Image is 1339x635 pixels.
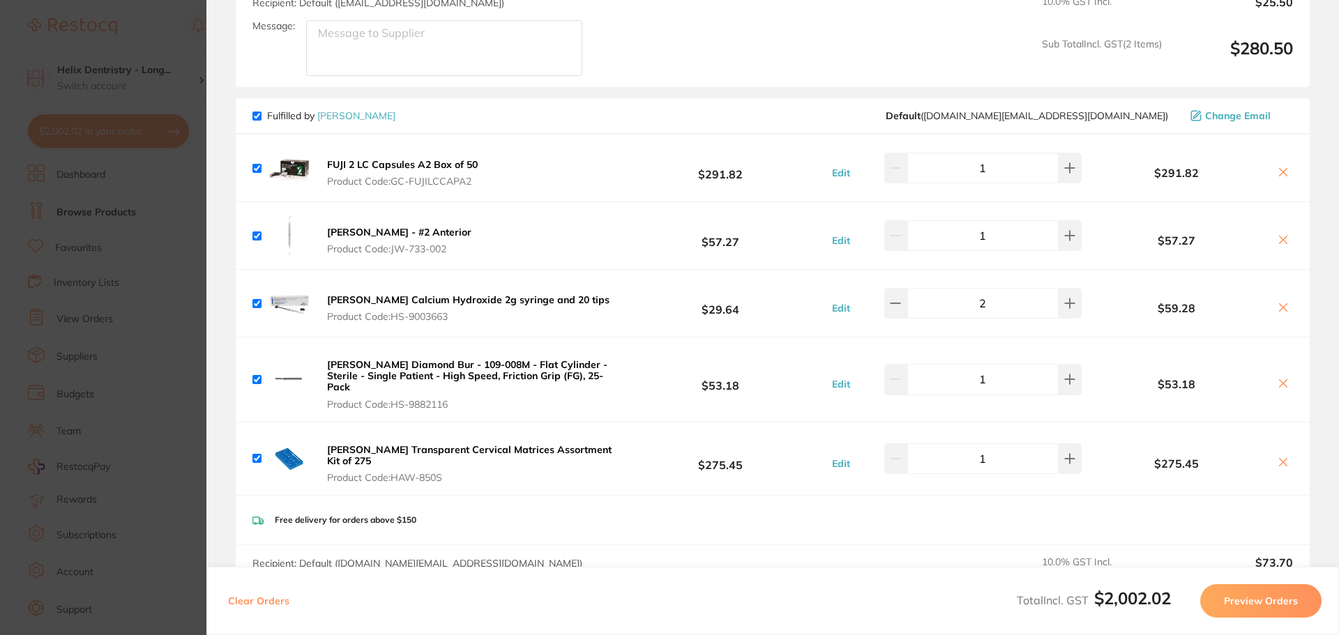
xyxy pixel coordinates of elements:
[267,436,312,481] img: bWdrMXRzYg
[1200,584,1322,618] button: Preview Orders
[1205,110,1271,121] span: Change Email
[616,367,824,392] b: $53.18
[224,584,294,618] button: Clear Orders
[828,457,854,470] button: Edit
[616,223,824,249] b: $57.27
[327,443,612,467] b: [PERSON_NAME] Transparent Cervical Matrices Assortment Kit of 275
[1085,234,1268,247] b: $57.27
[1094,588,1171,609] b: $2,002.02
[323,158,482,188] button: FUJI 2 LC Capsules A2 Box of 50 Product Code:GC-FUJILCCAPA2
[1017,593,1171,607] span: Total Incl. GST
[828,234,854,247] button: Edit
[1085,378,1268,390] b: $53.18
[327,226,471,238] b: [PERSON_NAME] - #2 Anterior
[267,110,395,121] p: Fulfilled by
[267,146,312,190] img: OHlldmxzaQ
[327,158,478,171] b: FUJI 2 LC Capsules A2 Box of 50
[886,110,1168,121] span: customer.care@henryschein.com.au
[327,358,607,393] b: [PERSON_NAME] Diamond Bur - 109-008M - Flat Cylinder - Sterile - Single Patient - High Speed, Fri...
[828,378,854,390] button: Edit
[267,213,312,258] img: ejV1MG1kYg
[327,311,610,322] span: Product Code: HS-9003663
[327,243,471,254] span: Product Code: JW-733-002
[323,226,476,255] button: [PERSON_NAME] - #2 Anterior Product Code:JW-733-002
[252,557,582,569] span: Recipient: Default ( [DOMAIN_NAME][EMAIL_ADDRESS][DOMAIN_NAME] )
[828,167,854,179] button: Edit
[323,358,616,410] button: [PERSON_NAME] Diamond Bur - 109-008M - Flat Cylinder - Sterile - Single Patient - High Speed, Fri...
[1173,38,1293,77] output: $280.50
[327,293,610,306] b: [PERSON_NAME] Calcium Hydroxide 2g syringe and 20 tips
[1042,556,1162,587] span: 10.0 % GST Incl.
[1085,167,1268,179] b: $291.82
[252,20,295,32] label: Message:
[275,515,416,525] p: Free delivery for orders above $150
[267,281,312,326] img: cTlwaWZhZA
[886,109,921,122] b: Default
[323,293,614,323] button: [PERSON_NAME] Calcium Hydroxide 2g syringe and 20 tips Product Code:HS-9003663
[1085,457,1268,470] b: $275.45
[1085,302,1268,314] b: $59.28
[828,302,854,314] button: Edit
[616,155,824,181] b: $291.82
[1042,38,1162,77] span: Sub Total Incl. GST ( 2 Items)
[327,399,612,410] span: Product Code: HS-9882116
[616,445,824,471] b: $275.45
[327,176,478,187] span: Product Code: GC-FUJILCCAPA2
[327,472,612,483] span: Product Code: HAW-850S
[317,109,395,122] a: [PERSON_NAME]
[1173,556,1293,587] output: $73.70
[616,291,824,316] b: $29.64
[1186,109,1293,122] button: Change Email
[323,443,616,484] button: [PERSON_NAME] Transparent Cervical Matrices Assortment Kit of 275 Product Code:HAW-850S
[267,357,312,401] img: eGQ4cDgzOA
